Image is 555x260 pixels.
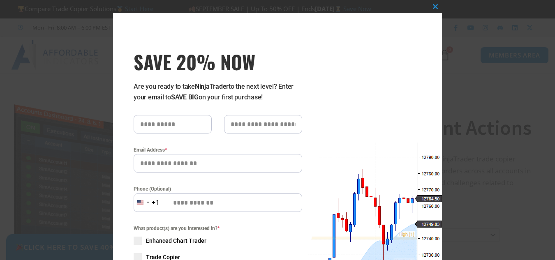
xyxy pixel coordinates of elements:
span: What product(s) are you interested in? [134,224,302,232]
div: +1 [152,198,160,208]
span: Enhanced Chart Trader [146,237,206,245]
label: Phone (Optional) [134,185,302,193]
label: Email Address [134,146,302,154]
button: Selected country [134,193,160,212]
strong: NinjaTrader [195,83,229,90]
p: Are you ready to take to the next level? Enter your email to on your first purchase! [134,81,302,103]
h3: SAVE 20% NOW [134,50,302,73]
label: Enhanced Chart Trader [134,237,302,245]
strong: SAVE BIG [171,93,199,101]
